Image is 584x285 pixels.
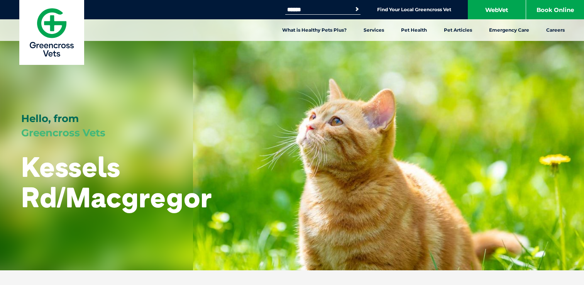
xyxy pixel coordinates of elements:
[21,112,79,125] span: Hello, from
[355,19,393,41] a: Services
[274,19,355,41] a: What is Healthy Pets Plus?
[435,19,481,41] a: Pet Articles
[481,19,538,41] a: Emergency Care
[538,19,573,41] a: Careers
[21,151,212,212] h1: Kessels Rd/Macgregor
[353,5,361,13] button: Search
[377,7,451,13] a: Find Your Local Greencross Vet
[393,19,435,41] a: Pet Health
[21,127,105,139] span: Greencross Vets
